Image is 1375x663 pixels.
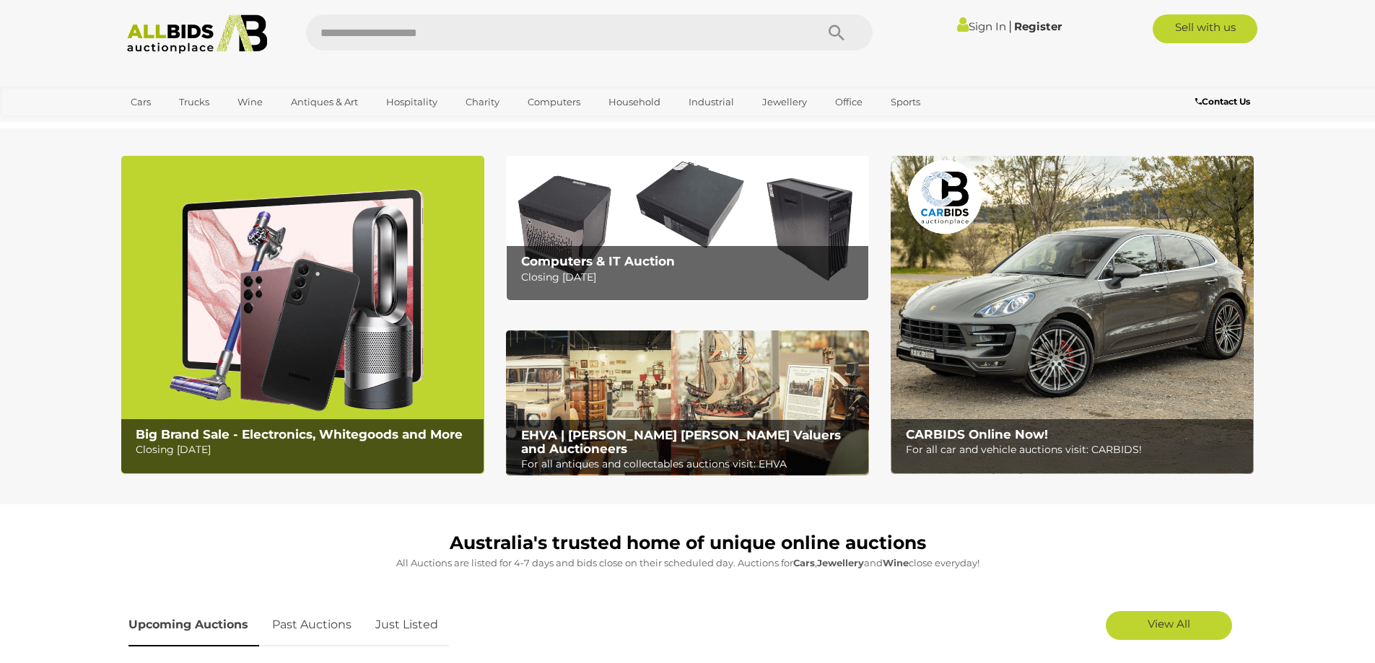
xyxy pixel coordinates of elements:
[1106,611,1232,640] a: View All
[128,555,1247,571] p: All Auctions are listed for 4-7 days and bids close on their scheduled day. Auctions for , and cl...
[121,156,484,474] img: Big Brand Sale - Electronics, Whitegoods and More
[1195,96,1250,107] b: Contact Us
[906,441,1246,459] p: For all car and vehicle auctions visit: CARBIDS!
[121,90,160,114] a: Cars
[506,156,869,301] a: Computers & IT Auction Computers & IT Auction Closing [DATE]
[1008,18,1012,34] span: |
[599,90,670,114] a: Household
[506,330,869,476] a: EHVA | Evans Hastings Valuers and Auctioneers EHVA | [PERSON_NAME] [PERSON_NAME] Valuers and Auct...
[753,90,816,114] a: Jewellery
[906,427,1048,442] b: CARBIDS Online Now!
[121,156,484,474] a: Big Brand Sale - Electronics, Whitegoods and More Big Brand Sale - Electronics, Whitegoods and Mo...
[521,455,861,473] p: For all antiques and collectables auctions visit: EHVA
[1195,94,1254,110] a: Contact Us
[128,533,1247,553] h1: Australia's trusted home of unique online auctions
[817,557,864,568] strong: Jewellery
[170,90,219,114] a: Trucks
[518,90,590,114] a: Computers
[521,268,861,286] p: Closing [DATE]
[891,156,1254,474] a: CARBIDS Online Now! CARBIDS Online Now! For all car and vehicle auctions visit: CARBIDS!
[1153,14,1257,43] a: Sell with us
[800,14,873,51] button: Search
[957,19,1006,33] a: Sign In
[136,441,476,459] p: Closing [DATE]
[881,90,930,114] a: Sports
[506,156,869,301] img: Computers & IT Auction
[891,156,1254,474] img: CARBIDS Online Now!
[883,557,909,568] strong: Wine
[228,90,272,114] a: Wine
[365,604,449,646] a: Just Listed
[136,427,463,442] b: Big Brand Sale - Electronics, Whitegoods and More
[506,330,869,476] img: EHVA | Evans Hastings Valuers and Auctioneers
[679,90,743,114] a: Industrial
[281,90,367,114] a: Antiques & Art
[521,254,675,268] b: Computers & IT Auction
[1014,19,1062,33] a: Register
[128,604,259,646] a: Upcoming Auctions
[826,90,872,114] a: Office
[1148,617,1190,631] span: View All
[521,428,841,456] b: EHVA | [PERSON_NAME] [PERSON_NAME] Valuers and Auctioneers
[261,604,362,646] a: Past Auctions
[456,90,509,114] a: Charity
[377,90,447,114] a: Hospitality
[119,14,276,54] img: Allbids.com.au
[793,557,815,568] strong: Cars
[121,114,243,138] a: [GEOGRAPHIC_DATA]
